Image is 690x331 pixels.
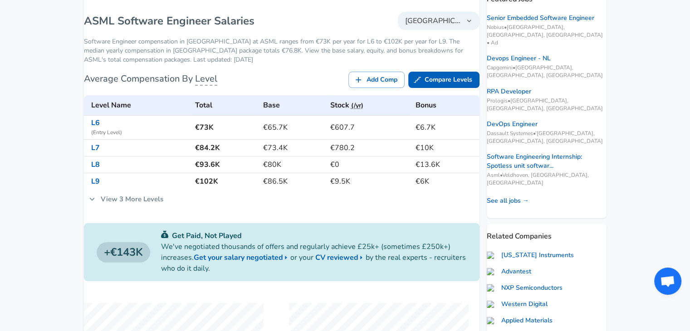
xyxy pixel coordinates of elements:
h6: Stock [330,99,408,112]
span: ( Entry Level ) [91,128,188,137]
h6: €86.5K [263,175,323,188]
a: Western Digital [487,300,548,309]
a: Compare Levels [408,72,480,88]
h1: ASML Software Engineer Salaries [84,14,254,28]
h6: €780.2 [330,141,408,154]
img: westerndigital.com [487,301,498,308]
h6: €607.7 [330,121,408,134]
a: View 3 More Levels [84,190,168,209]
a: Senior Embedded Software Engineer [487,14,594,23]
button: (/yr) [351,100,363,112]
h6: €73.4K [263,141,323,154]
a: Advantest [487,267,531,276]
div: Open chat [654,268,681,295]
h6: €0 [330,158,408,171]
h6: €10K [416,141,475,154]
h6: Average Compensation By [84,72,217,86]
p: Get Paid, Not Played [161,230,467,241]
a: DevOps Engineer [487,120,538,129]
a: Software Engineering Internship: Spotless unit softwar... [487,152,607,170]
h6: €102K [195,175,256,188]
span: [GEOGRAPHIC_DATA] [405,15,461,26]
p: Software Engineer compensation in [GEOGRAPHIC_DATA] at ASML ranges from €73K per year for L6 to €... [84,37,480,64]
span: Level [195,73,217,86]
h6: €13.6K [416,158,475,171]
a: Applied Materials [487,316,553,325]
span: Capgemini • [GEOGRAPHIC_DATA], [GEOGRAPHIC_DATA], [GEOGRAPHIC_DATA] [487,64,607,79]
button: [GEOGRAPHIC_DATA] [398,12,480,30]
h6: Total [195,99,256,112]
a: NXP Semiconductors [487,283,563,292]
table: ASML's Software Engineer levels [84,95,480,190]
a: L8 [91,160,100,170]
h6: Base [263,99,323,112]
p: Related Companies [487,224,607,242]
a: See all jobs → [487,196,529,205]
a: L6 [91,118,100,128]
img: nxp.com [487,284,498,292]
a: Devops Engineer - NL [487,54,551,63]
img: ti.com [487,252,498,259]
a: L9 [91,176,100,186]
span: Dassault Systemes • ’[GEOGRAPHIC_DATA], [GEOGRAPHIC_DATA], [GEOGRAPHIC_DATA] [487,130,607,145]
a: Add Comp [348,72,405,88]
img: svg+xml;base64,PHN2ZyB4bWxucz0iaHR0cDovL3d3dy53My5vcmcvMjAwMC9zdmciIGZpbGw9IiMwYzU0NjAiIHZpZXdCb3... [161,231,168,238]
a: Get your salary negotiated [194,252,290,263]
span: Prologis • [GEOGRAPHIC_DATA], [GEOGRAPHIC_DATA], [GEOGRAPHIC_DATA] [487,97,607,112]
a: [US_STATE] Instruments [487,251,574,260]
p: We've negotiated thousands of offers and regularly achieve £25k+ (sometimes £250k+) increases. or... [161,241,467,274]
h6: €93.6K [195,158,256,171]
img: advantest.com [487,268,498,275]
h6: €65.7K [263,121,323,134]
span: Nebius • [GEOGRAPHIC_DATA], [GEOGRAPHIC_DATA], [GEOGRAPHIC_DATA] • Ad [487,24,607,47]
a: €143K [97,242,150,263]
h6: €9.5K [330,175,408,188]
h6: Level Name [91,99,188,112]
h6: €73K [195,121,256,134]
a: CV reviewed [315,252,366,263]
h6: €6K [416,175,475,188]
h6: €80K [263,158,323,171]
a: RPA Developer [487,87,531,96]
h6: Bonus [416,99,475,112]
span: Asml • Veldhoven, [GEOGRAPHIC_DATA], [GEOGRAPHIC_DATA] [487,171,607,187]
h6: €84.2K [195,141,256,154]
img: appliedmaterials.com [487,317,498,324]
h6: €6.7K [416,121,475,134]
a: L7 [91,143,100,153]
